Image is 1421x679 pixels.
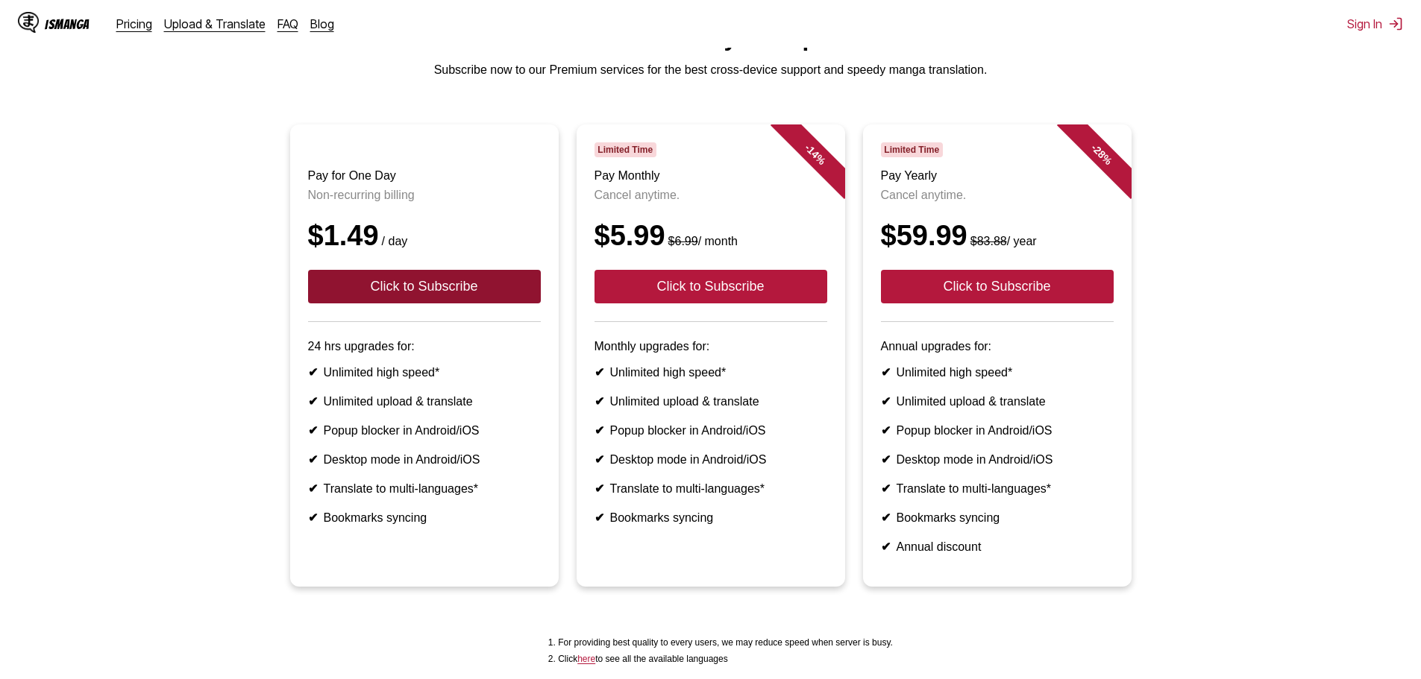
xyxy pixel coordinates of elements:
[770,110,859,199] div: - 14 %
[881,189,1114,202] p: Cancel anytime.
[881,169,1114,183] h3: Pay Yearly
[558,654,893,664] li: Click to see all the available languages
[881,365,1114,379] li: Unlimited high speed*
[164,16,266,31] a: Upload & Translate
[881,395,891,408] b: ✔
[970,235,1007,247] s: $83.88
[45,17,90,31] div: IsManga
[881,540,1114,554] li: Annual discount
[881,453,891,466] b: ✔
[308,270,541,303] button: Click to Subscribe
[1056,110,1146,199] div: - 28 %
[18,12,116,36] a: IsManga LogoIsManga
[308,424,318,437] b: ✔
[308,453,318,466] b: ✔
[595,452,827,467] li: Desktop mode in Android/iOS
[308,482,318,495] b: ✔
[308,220,541,252] div: $1.49
[881,270,1114,303] button: Click to Subscribe
[881,424,891,437] b: ✔
[308,189,541,202] p: Non-recurring billing
[595,423,827,438] li: Popup blocker in Android/iOS
[18,12,39,33] img: IsManga Logo
[308,511,541,525] li: Bookmarks syncing
[308,423,541,438] li: Popup blocker in Android/iOS
[881,452,1114,467] li: Desktop mode in Android/iOS
[308,395,318,408] b: ✔
[595,481,827,496] li: Translate to multi-languages*
[881,540,891,553] b: ✔
[595,366,604,379] b: ✔
[308,452,541,467] li: Desktop mode in Android/iOS
[116,16,152,31] a: Pricing
[881,481,1114,496] li: Translate to multi-languages*
[881,220,1114,252] div: $59.99
[595,169,827,183] h3: Pay Monthly
[881,423,1114,438] li: Popup blocker in Android/iOS
[595,220,827,252] div: $5.99
[277,16,298,31] a: FAQ
[308,365,541,379] li: Unlimited high speed*
[668,235,698,247] s: $6.99
[595,453,604,466] b: ✔
[881,511,1114,525] li: Bookmarks syncing
[595,340,827,353] p: Monthly upgrades for:
[595,270,827,303] button: Click to Subscribe
[595,394,827,408] li: Unlimited upload & translate
[881,366,891,379] b: ✔
[595,511,827,525] li: Bookmarks syncing
[881,482,891,495] b: ✔
[665,235,738,247] small: / month
[379,235,408,247] small: / day
[308,481,541,496] li: Translate to multi-languages*
[595,424,604,437] b: ✔
[308,366,318,379] b: ✔
[308,169,541,183] h3: Pay for One Day
[577,654,595,664] a: Available languages
[308,340,541,353] p: 24 hrs upgrades for:
[1347,16,1403,31] button: Sign In
[881,511,891,524] b: ✔
[595,482,604,495] b: ✔
[12,63,1409,77] p: Subscribe now to our Premium services for the best cross-device support and speedy manga translat...
[881,394,1114,408] li: Unlimited upload & translate
[595,395,604,408] b: ✔
[1388,16,1403,31] img: Sign out
[308,511,318,524] b: ✔
[881,340,1114,353] p: Annual upgrades for:
[310,16,334,31] a: Blog
[595,189,827,202] p: Cancel anytime.
[308,394,541,408] li: Unlimited upload & translate
[967,235,1037,247] small: / year
[595,365,827,379] li: Unlimited high speed*
[595,511,604,524] b: ✔
[595,142,656,157] span: Limited Time
[558,637,893,648] li: For providing best quality to every users, we may reduce speed when server is busy.
[881,142,943,157] span: Limited Time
